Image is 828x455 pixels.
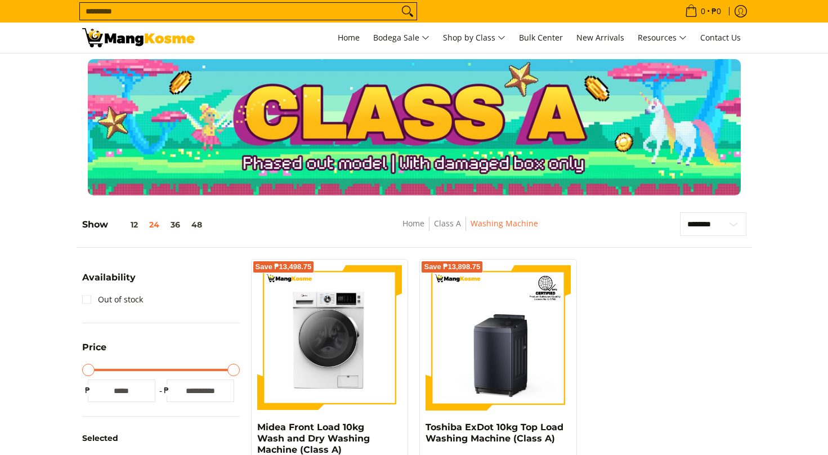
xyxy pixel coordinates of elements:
[82,291,143,309] a: Out of stock
[373,31,429,45] span: Bodega Sale
[632,23,692,53] a: Resources
[256,264,312,270] span: Save ₱13,498.75
[424,264,480,270] span: Save ₱13,898.75
[399,3,417,20] button: Search
[257,422,370,455] a: Midea Front Load 10kg Wash and Dry Washing Machine (Class A)
[82,434,240,444] h6: Selected
[443,31,505,45] span: Shop by Class
[332,23,365,53] a: Home
[144,220,165,229] button: 24
[82,219,208,230] h5: Show
[699,7,707,15] span: 0
[576,32,624,43] span: New Arrivals
[368,23,435,53] a: Bodega Sale
[206,23,746,53] nav: Main Menu
[82,343,106,352] span: Price
[320,217,620,242] nav: Breadcrumbs
[471,217,538,231] span: Washing Machine
[710,7,723,15] span: ₱0
[638,31,687,45] span: Resources
[257,265,402,411] img: Midea Front Load 10kg Wash and Dry Washing Machine (Class A)
[682,5,724,17] span: •
[82,28,195,47] img: Class A Washing Machine | Page 2 | Mang Kosme
[82,273,136,291] summary: Open
[186,220,208,229] button: 48
[434,218,461,229] a: Class A
[437,23,511,53] a: Shop by Class
[426,422,563,444] a: Toshiba ExDot 10kg Top Load Washing Machine (Class A)
[402,218,424,229] a: Home
[519,32,563,43] span: Bulk Center
[700,32,741,43] span: Contact Us
[426,265,571,411] img: Toshiba ExDot 10kg Top Load Washing Machine (Class A)
[82,273,136,282] span: Availability
[165,220,186,229] button: 36
[695,23,746,53] a: Contact Us
[161,385,172,396] span: ₱
[571,23,630,53] a: New Arrivals
[108,220,144,229] button: 12
[338,32,360,43] span: Home
[82,385,93,396] span: ₱
[513,23,569,53] a: Bulk Center
[82,343,106,360] summary: Open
